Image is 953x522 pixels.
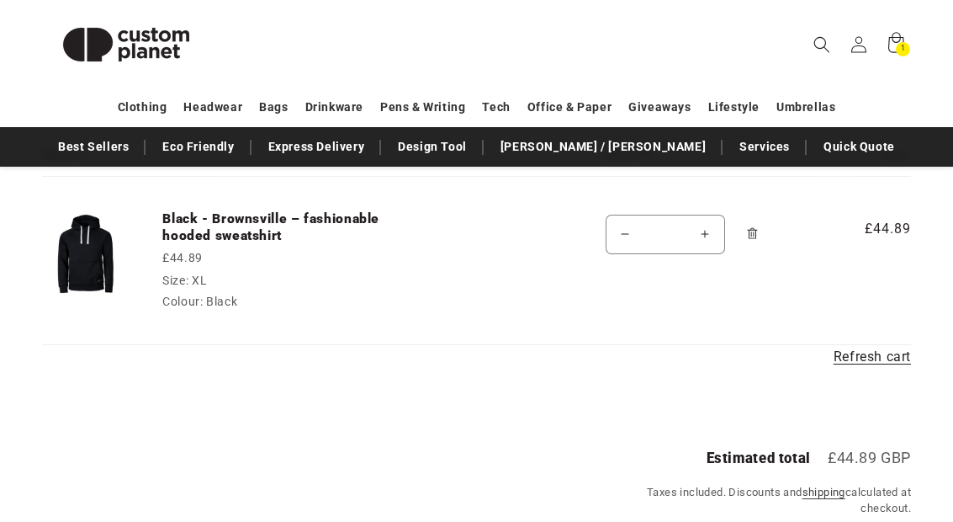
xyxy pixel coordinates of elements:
span: 1 [901,42,906,56]
img: Custom Planet [42,7,210,83]
a: Design Tool [389,132,475,162]
a: Eco Friendly [154,132,242,162]
dt: Colour: [162,296,203,309]
img: Brownsville – fashionable hooded sweatshirt [42,211,129,298]
a: Quick Quote [815,132,903,162]
a: Express Delivery [260,132,373,162]
a: Services [731,132,798,162]
h2: Estimated total [707,452,811,466]
small: Taxes included. Discounts and calculated at checkout. [617,485,911,518]
input: Quantity for Black - Brownsville – fashionable hooded sweatshirt [644,216,686,255]
a: [PERSON_NAME] / [PERSON_NAME] [492,132,714,162]
a: Umbrellas [776,93,835,122]
p: £44.89 GBP [828,451,911,466]
a: Lifestyle [708,93,760,122]
div: £44.89 [162,250,415,268]
a: shipping [802,487,845,499]
dt: Size: [162,274,188,288]
a: Headwear [183,93,242,122]
iframe: Chat Widget [869,441,953,522]
a: Refresh cart [834,346,911,370]
a: Remove Black - Brownsville – fashionable hooded sweatshirt - XL / Black [738,211,767,258]
a: Pens & Writing [380,93,465,122]
a: Giveaways [628,93,691,122]
a: Black - Brownsville – fashionable hooded sweatshirt [162,211,415,246]
summary: Search [803,26,840,63]
a: Drinkware [305,93,363,122]
a: Tech [482,93,510,122]
dd: Black [206,296,237,309]
a: Bags [259,93,288,122]
span: £44.89 [847,220,911,240]
a: Best Sellers [50,132,137,162]
a: Office & Paper [527,93,612,122]
a: Clothing [118,93,167,122]
dd: XL [192,274,207,288]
